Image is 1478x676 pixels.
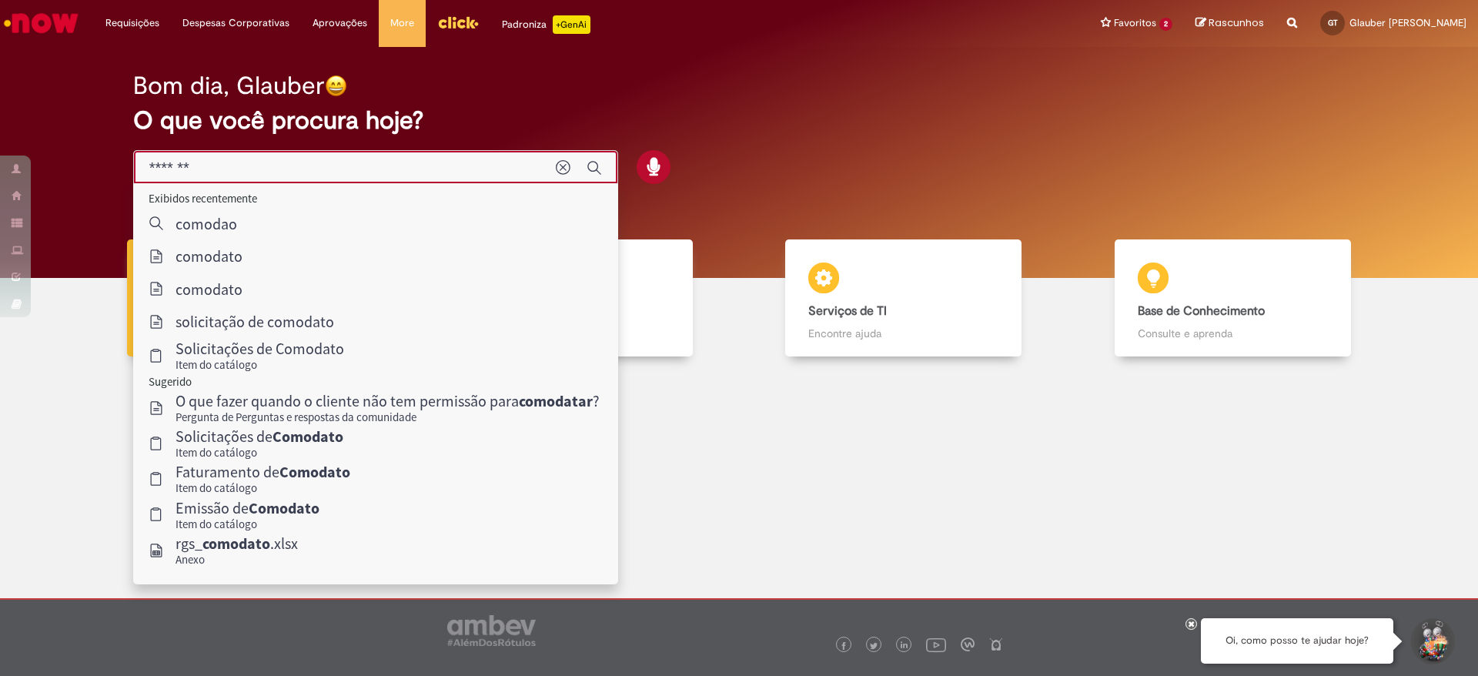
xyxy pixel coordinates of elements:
[808,303,887,319] b: Serviços de TI
[313,15,367,31] span: Aprovações
[901,641,908,651] img: logo_footer_linkedin.png
[553,15,590,34] p: +GenAi
[989,638,1003,651] img: logo_footer_naosei.png
[390,15,414,31] span: More
[1114,15,1156,31] span: Favoritos
[840,642,848,650] img: logo_footer_facebook.png
[437,11,479,34] img: click_logo_yellow_360x200.png
[447,615,536,646] img: logo_footer_ambev_rotulo_gray.png
[1328,18,1338,28] span: GT
[81,239,410,357] a: Tirar dúvidas Tirar dúvidas com Lupi Assist e Gen Ai
[2,8,81,38] img: ServiceNow
[133,72,325,99] h2: Bom dia, Glauber
[1209,15,1264,30] span: Rascunhos
[182,15,289,31] span: Despesas Corporativas
[1349,16,1466,29] span: Glauber [PERSON_NAME]
[808,326,998,341] p: Encontre ajuda
[1409,618,1455,664] button: Iniciar Conversa de Suporte
[1068,239,1398,357] a: Base de Conhecimento Consulte e aprenda
[1195,16,1264,31] a: Rascunhos
[325,75,347,97] img: happy-face.png
[1201,618,1393,664] div: Oi, como posso te ajudar hoje?
[105,15,159,31] span: Requisições
[739,239,1068,357] a: Serviços de TI Encontre ajuda
[133,107,1346,134] h2: O que você procura hoje?
[926,634,946,654] img: logo_footer_youtube.png
[1138,326,1328,341] p: Consulte e aprenda
[961,638,975,651] img: logo_footer_workplace.png
[1159,18,1172,31] span: 2
[870,642,878,650] img: logo_footer_twitter.png
[502,15,590,34] div: Padroniza
[1138,303,1265,319] b: Base de Conhecimento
